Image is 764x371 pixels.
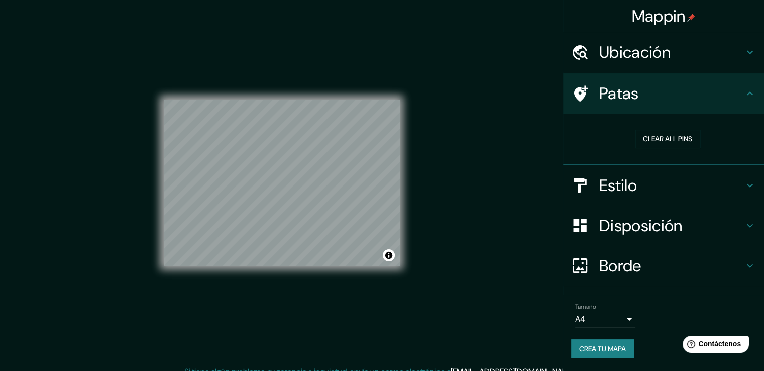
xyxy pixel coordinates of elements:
iframe: Lanzador de widgets de ayuda [675,332,753,360]
font: Mappin [632,6,686,27]
font: Patas [599,83,639,104]
canvas: Mapa [164,100,400,266]
font: Borde [599,255,641,276]
font: Disposición [599,215,682,236]
img: pin-icon.png [687,14,695,22]
div: A4 [575,311,635,327]
div: Patas [563,73,764,114]
font: Estilo [599,175,637,196]
div: Borde [563,246,764,286]
div: Disposición [563,206,764,246]
div: Estilo [563,165,764,206]
font: A4 [575,314,585,324]
button: Crea tu mapa [571,339,634,358]
button: Activar o desactivar atribución [383,249,395,261]
div: Ubicación [563,32,764,72]
font: Ubicación [599,42,671,63]
font: Crea tu mapa [579,344,626,353]
font: Tamaño [575,303,596,311]
button: Clear all pins [635,130,700,148]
